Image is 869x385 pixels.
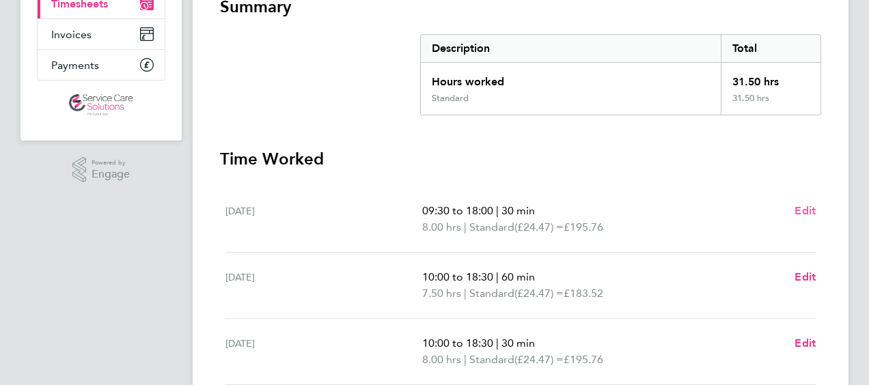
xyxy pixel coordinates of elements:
span: | [464,353,467,366]
div: 31.50 hrs [721,63,820,93]
span: £195.76 [564,220,603,233]
span: 7.50 hrs [422,287,461,300]
a: Go to home page [37,94,165,116]
span: 60 min [501,270,535,283]
span: 30 min [501,337,535,350]
span: | [464,220,467,233]
img: servicecare-logo-retina.png [69,94,133,116]
span: 8.00 hrs [422,220,461,233]
div: Total [721,35,820,62]
span: | [496,337,499,350]
a: Edit [795,269,816,285]
span: Payments [51,59,99,72]
span: Edit [795,204,816,217]
span: Edit [795,270,816,283]
div: Standard [432,93,469,104]
a: Edit [795,203,816,219]
span: Engage [92,169,130,180]
span: | [464,287,467,300]
span: Standard [469,219,514,236]
span: 8.00 hrs [422,353,461,366]
a: Invoices [38,19,165,49]
span: Invoices [51,28,92,41]
a: Powered byEngage [72,157,130,183]
span: (£24.47) = [514,353,564,366]
span: Standard [469,352,514,368]
div: [DATE] [225,269,422,302]
span: Standard [469,285,514,302]
div: Summary [420,34,821,115]
a: Payments [38,50,165,80]
span: 10:00 to 18:30 [422,337,493,350]
span: (£24.47) = [514,220,564,233]
h3: Time Worked [220,148,821,170]
span: 30 min [501,204,535,217]
span: £195.76 [564,353,603,366]
span: Powered by [92,157,130,169]
div: [DATE] [225,335,422,368]
span: | [496,204,499,217]
div: [DATE] [225,203,422,236]
span: 10:00 to 18:30 [422,270,493,283]
span: 09:30 to 18:00 [422,204,493,217]
div: Description [421,35,721,62]
div: 31.50 hrs [721,93,820,115]
a: Edit [795,335,816,352]
div: Hours worked [421,63,721,93]
span: Edit [795,337,816,350]
span: | [496,270,499,283]
span: (£24.47) = [514,287,564,300]
span: £183.52 [564,287,603,300]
